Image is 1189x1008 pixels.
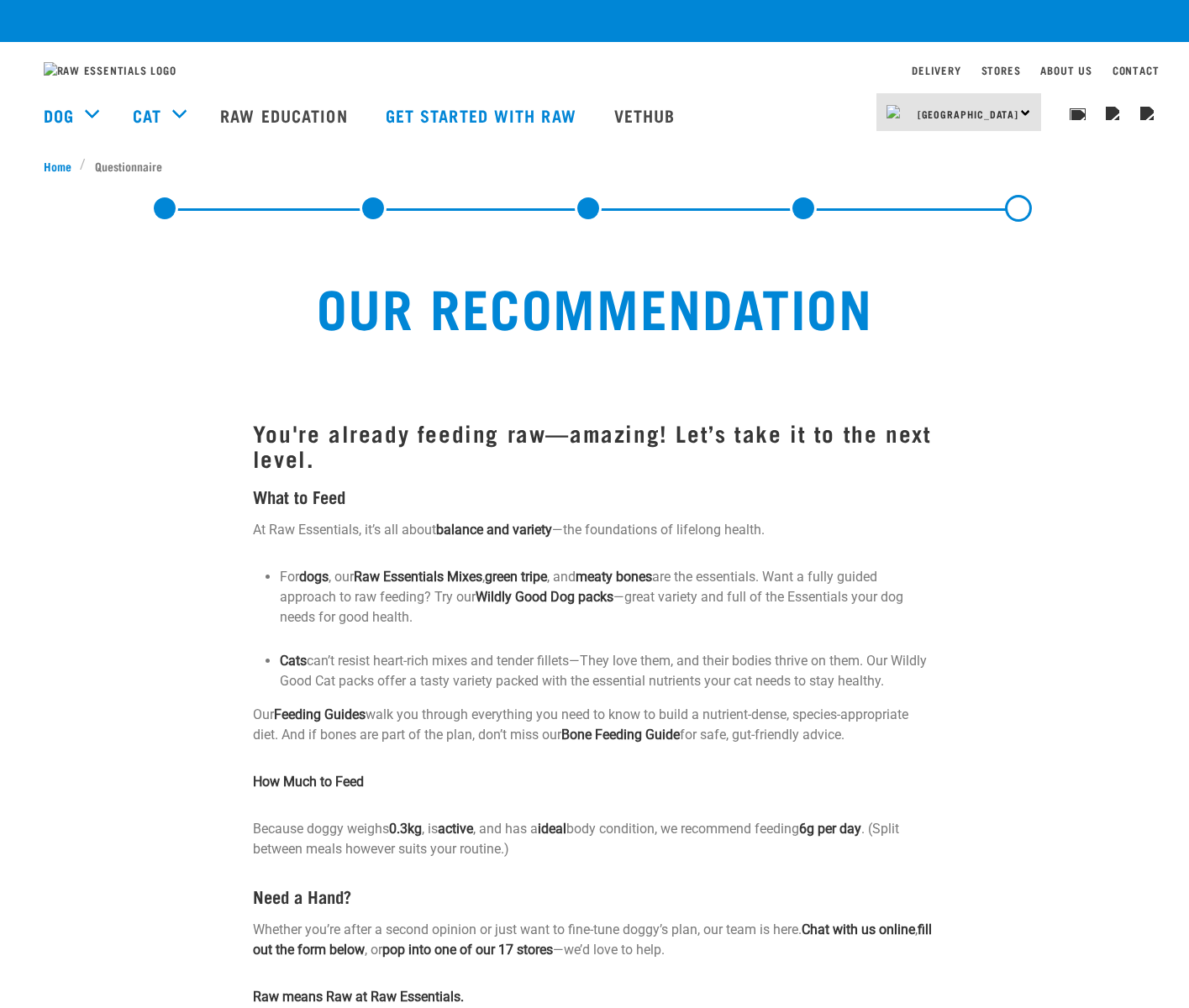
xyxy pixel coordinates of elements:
a: About Us [1040,67,1092,73]
strong: Cats [280,653,307,669]
a: Contact [1113,67,1160,73]
strong: dogs [299,569,329,585]
strong: 0.3kg [389,821,422,837]
span: [GEOGRAPHIC_DATA] [918,111,1019,117]
a: Home [44,157,81,175]
a: Delivery [912,67,960,73]
p: For , our , , and are the essentials. Want a fully guided approach to raw feeding? Try our —great... [280,567,936,648]
h2: Our Recommendation [77,276,1113,336]
a: Stores [981,67,1021,73]
strong: Wildly Good Dog packs [476,589,613,605]
img: home-icon-1@2x.png [1070,104,1086,120]
strong: green tripe [485,569,547,585]
strong: Chat with us online [802,921,915,937]
strong: You're already feeding raw—amazing! Let’s take it to the next level. [253,426,932,465]
img: van-moving.png [886,105,909,120]
img: Raw Essentials Logo [44,62,176,79]
strong: Feeding Guides [274,706,366,722]
a: Dog [44,102,74,128]
strong: balance and variety [436,522,552,538]
strong: meaty bones [576,569,652,585]
strong: Need a Hand? [253,891,351,900]
a: Cat [133,102,161,128]
img: home-icon@2x.png [1140,107,1154,120]
img: user.png [1106,107,1119,120]
a: Vethub [597,81,697,149]
strong: Bone Feeding Guide [561,727,680,743]
a: Raw Education [203,81,368,149]
span: Home [44,157,71,175]
nav: breadcrumbs [44,157,1146,175]
strong: active [438,821,473,837]
p: Whether you’re after a second opinion or just want to fine-tune doggy’s plan, our team is here. ,... [253,920,936,960]
p: Our walk you through everything you need to know to build a nutrient-dense, species-appropriate d... [253,705,936,745]
a: Get started with Raw [369,81,597,149]
strong: How Much to Feed [253,774,364,790]
p: At Raw Essentials, it’s all about —the foundations of lifelong health. [253,520,936,540]
p: can’t resist heart-rich mixes and tender fillets—They love them, and their bodies thrive on them.... [280,651,936,691]
strong: Raw Essentials Mixes [354,569,482,585]
strong: ideal [538,821,566,837]
strong: 6g per day [799,821,861,837]
p: Because doggy weighs , is , and has a body condition, we recommend feeding . (Split between meals... [253,819,936,859]
strong: Raw means Raw at Raw Essentials. [253,989,464,1005]
nav: dropdown navigation [30,55,1160,86]
strong: What to Feed [253,491,345,501]
strong: pop into one of our 17 stores [382,942,553,958]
